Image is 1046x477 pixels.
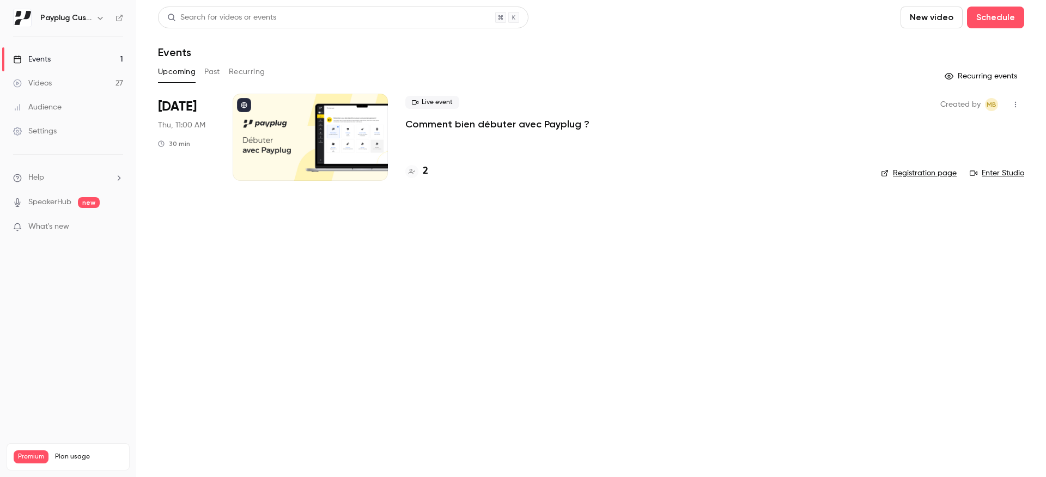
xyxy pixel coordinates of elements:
span: Created by [940,98,981,111]
span: new [78,197,100,208]
span: MB [987,98,996,111]
a: Comment bien débuter avec Payplug ? [405,118,589,131]
span: Thu, 11:00 AM [158,120,205,131]
a: SpeakerHub [28,197,71,208]
h1: Events [158,46,191,59]
button: Schedule [967,7,1024,28]
div: Videos [13,78,52,89]
h4: 2 [423,164,428,179]
button: Past [204,63,220,81]
div: Search for videos or events [167,12,276,23]
div: Settings [13,126,57,137]
a: 2 [405,164,428,179]
span: Plan usage [55,452,123,461]
li: help-dropdown-opener [13,172,123,184]
span: What's new [28,221,69,233]
button: Upcoming [158,63,196,81]
img: Payplug Customer Success [14,9,31,27]
div: Events [13,54,51,65]
button: Recurring events [940,68,1024,85]
div: 30 min [158,139,190,148]
h6: Payplug Customer Success [40,13,92,23]
span: Help [28,172,44,184]
button: Recurring [229,63,265,81]
span: Live event [405,96,459,109]
span: [DATE] [158,98,197,115]
div: Oct 16 Thu, 11:00 AM (Europe/Paris) [158,94,215,181]
button: New video [901,7,963,28]
div: Audience [13,102,62,113]
iframe: Noticeable Trigger [110,222,123,232]
span: Marie Bruguera [985,98,998,111]
span: Premium [14,450,48,463]
a: Enter Studio [970,168,1024,179]
a: Registration page [881,168,957,179]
